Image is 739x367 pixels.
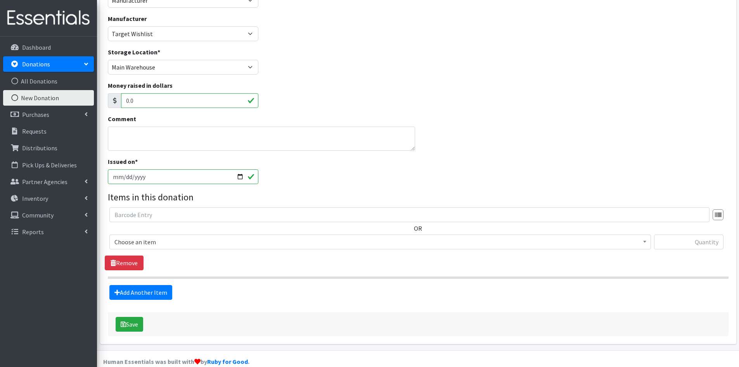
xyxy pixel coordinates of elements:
[22,111,49,118] p: Purchases
[3,56,94,72] a: Donations
[114,237,646,247] span: Choose an item
[207,358,248,365] a: Ruby for Good
[3,207,94,223] a: Community
[3,73,94,89] a: All Donations
[108,14,147,23] label: Manufacturer
[108,114,136,123] label: Comment
[22,228,44,236] p: Reports
[3,5,94,31] img: HumanEssentials
[22,60,50,68] p: Donations
[22,144,57,152] p: Distributions
[22,127,47,135] p: Requests
[3,40,94,55] a: Dashboard
[109,235,651,249] span: Choose an item
[3,107,94,122] a: Purchases
[22,211,54,219] p: Community
[116,317,143,332] button: Save
[654,235,723,249] input: Quantity
[108,190,729,204] legend: Items in this donation
[3,157,94,173] a: Pick Ups & Deliveries
[22,195,48,202] p: Inventory
[135,158,138,165] abbr: required
[108,81,173,90] label: Money raised in dollars
[109,285,172,300] a: Add Another Item
[3,123,94,139] a: Requests
[108,157,138,166] label: Issued on
[22,161,77,169] p: Pick Ups & Deliveries
[105,256,144,270] a: Remove
[103,358,249,365] strong: Human Essentials was built with by .
[22,43,51,51] p: Dashboard
[414,224,422,233] label: OR
[3,90,94,106] a: New Donation
[157,48,160,56] abbr: required
[108,47,160,57] label: Storage Location
[3,174,94,190] a: Partner Agencies
[3,224,94,240] a: Reports
[3,191,94,206] a: Inventory
[109,207,710,222] input: Barcode Entry
[3,140,94,156] a: Distributions
[22,178,67,186] p: Partner Agencies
